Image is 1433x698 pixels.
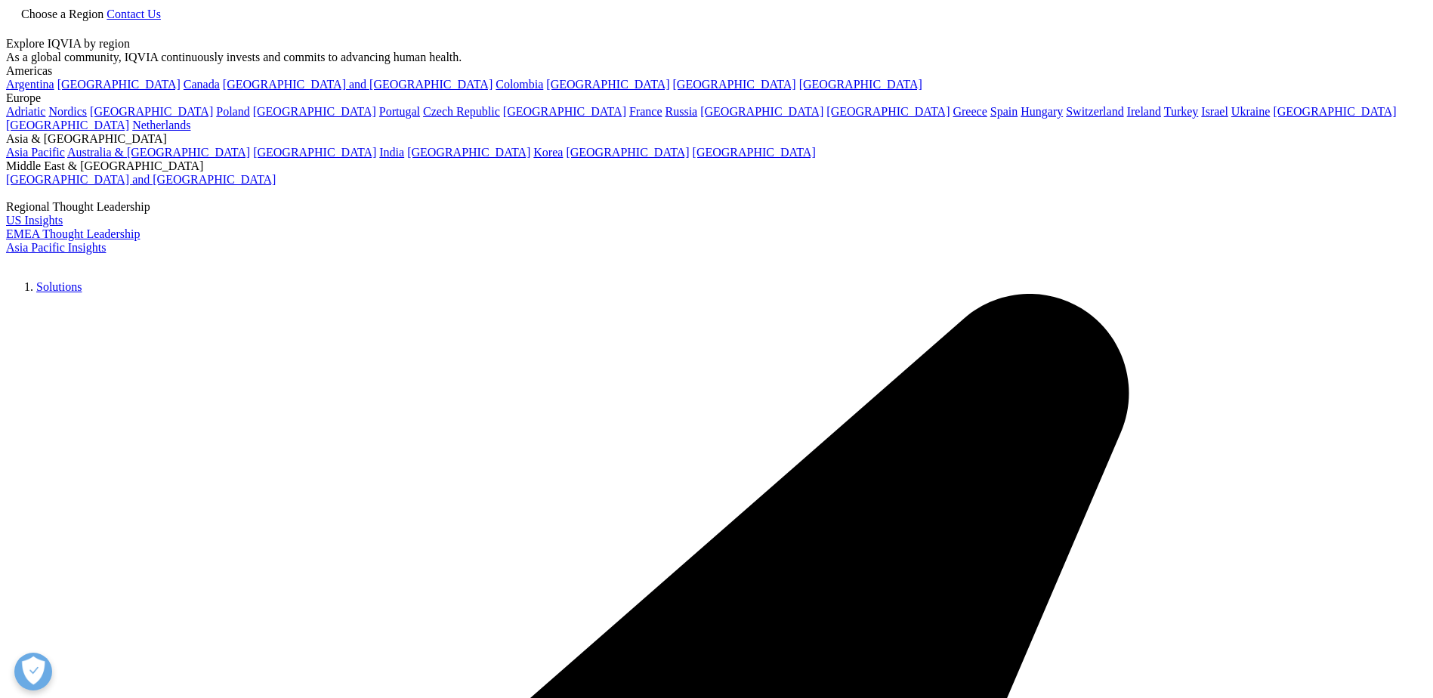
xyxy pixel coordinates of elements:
div: Europe [6,91,1427,105]
div: As a global community, IQVIA continuously invests and commits to advancing human health. [6,51,1427,64]
a: Switzerland [1066,105,1123,118]
a: Contact Us [107,8,161,20]
a: [GEOGRAPHIC_DATA] [546,78,669,91]
a: Czech Republic [423,105,500,118]
a: US Insights [6,214,63,227]
a: Ireland [1127,105,1161,118]
a: [GEOGRAPHIC_DATA] [1273,105,1396,118]
a: Israel [1201,105,1228,118]
div: Asia & [GEOGRAPHIC_DATA] [6,132,1427,146]
div: Explore IQVIA by region [6,37,1427,51]
a: Poland [216,105,249,118]
a: [GEOGRAPHIC_DATA] [253,146,376,159]
a: Korea [533,146,563,159]
a: [GEOGRAPHIC_DATA] [700,105,823,118]
a: [GEOGRAPHIC_DATA] [407,146,530,159]
a: [GEOGRAPHIC_DATA] [566,146,689,159]
a: Greece [953,105,987,118]
a: [GEOGRAPHIC_DATA] and [GEOGRAPHIC_DATA] [223,78,493,91]
a: Asia Pacific [6,146,65,159]
a: Adriatic [6,105,45,118]
a: Colombia [496,78,543,91]
a: Asia Pacific Insights [6,241,106,254]
a: [GEOGRAPHIC_DATA] [90,105,213,118]
span: Choose a Region [21,8,103,20]
a: India [379,146,404,159]
a: [GEOGRAPHIC_DATA] [253,105,376,118]
a: [GEOGRAPHIC_DATA] [799,78,922,91]
a: Canada [184,78,220,91]
a: Spain [990,105,1018,118]
a: Turkey [1164,105,1199,118]
a: [GEOGRAPHIC_DATA] [673,78,796,91]
a: Australia & [GEOGRAPHIC_DATA] [67,146,250,159]
a: [GEOGRAPHIC_DATA] [826,105,950,118]
a: [GEOGRAPHIC_DATA] [503,105,626,118]
a: France [629,105,662,118]
a: [GEOGRAPHIC_DATA] [6,119,129,131]
a: Portugal [379,105,420,118]
div: Americas [6,64,1427,78]
a: EMEA Thought Leadership [6,227,140,240]
a: [GEOGRAPHIC_DATA] and [GEOGRAPHIC_DATA] [6,173,276,186]
button: Open Preferences [14,653,52,690]
a: Russia [666,105,698,118]
a: Argentina [6,78,54,91]
a: Solutions [36,280,82,293]
a: [GEOGRAPHIC_DATA] [693,146,816,159]
a: [GEOGRAPHIC_DATA] [57,78,181,91]
a: Hungary [1021,105,1063,118]
a: Netherlands [132,119,190,131]
a: Nordics [48,105,87,118]
a: Ukraine [1231,105,1271,118]
div: Middle East & [GEOGRAPHIC_DATA] [6,159,1427,173]
div: Regional Thought Leadership [6,200,1427,214]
